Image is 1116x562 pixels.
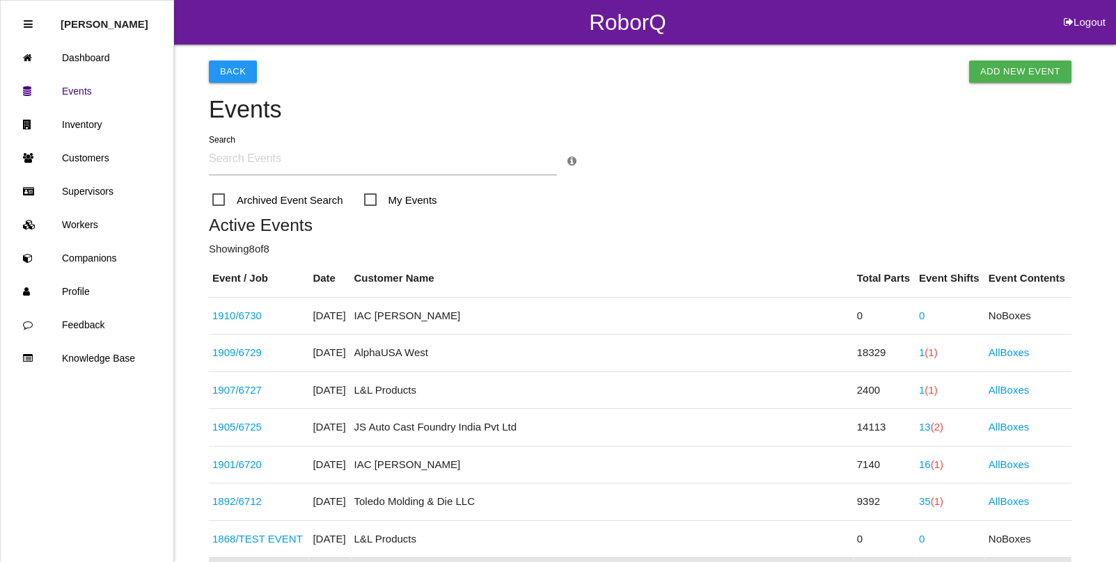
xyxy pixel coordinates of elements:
a: AllBoxes [989,346,1029,358]
td: L&L Products [351,371,854,409]
a: 0 [919,533,925,545]
th: Event / Job [209,260,309,297]
a: 13(2) [919,421,943,433]
td: No Boxes [985,520,1071,558]
th: Date [309,260,350,297]
a: Inventory [1,108,173,141]
span: Archived Event Search [212,191,343,209]
td: No Boxes [985,297,1071,335]
td: 0 [854,297,915,335]
a: Dashboard [1,41,173,74]
span: (2) [931,421,943,433]
a: Workers [1,208,173,241]
a: 35(1) [919,495,943,507]
td: [DATE] [309,520,350,558]
a: Add New Event [969,61,1071,83]
td: [DATE] [309,371,350,409]
label: Search [209,134,235,146]
button: Back [209,61,257,83]
a: Events [1,74,173,108]
a: 1868/TEST EVENT [212,533,303,545]
div: 8203J2B [212,308,306,324]
div: 10301666 [212,419,306,435]
td: 0 [854,520,915,558]
p: Rosie Blandino [61,8,148,30]
a: Profile [1,275,173,308]
th: Event Contents [985,260,1071,297]
div: 68427781AA; 68340793AA [212,494,306,510]
span: (1) [925,346,937,358]
div: LJ6B S279D81 AA (45063) [212,383,306,399]
span: (1) [925,384,937,396]
a: AllBoxes [989,495,1029,507]
h4: Events [209,97,1071,123]
td: [DATE] [309,446,350,483]
a: 1901/6720 [212,458,262,470]
th: Total Parts [854,260,915,297]
td: 18329 [854,335,915,372]
a: 1909/6729 [212,346,262,358]
td: [DATE] [309,409,350,447]
td: [DATE] [309,483,350,521]
div: S2066-00 [212,345,306,361]
a: AllBoxes [989,421,1029,433]
td: IAC [PERSON_NAME] [351,446,854,483]
td: [DATE] [309,297,350,335]
a: 1907/6727 [212,384,262,396]
span: My Events [364,191,437,209]
a: Companions [1,241,173,275]
td: 7140 [854,446,915,483]
a: 1905/6725 [212,421,262,433]
td: L&L Products [351,520,854,558]
a: Knowledge Base [1,342,173,375]
a: 1(1) [919,384,938,396]
a: 1910/6730 [212,310,262,321]
div: Close [24,8,33,41]
a: 0 [919,310,925,321]
div: PJ6B S045A76 AG3JA6 [212,457,306,473]
td: 9392 [854,483,915,521]
a: Supervisors [1,175,173,208]
td: JS Auto Cast Foundry India Pvt Ltd [351,409,854,447]
td: [DATE] [309,335,350,372]
th: Event Shifts [915,260,985,297]
a: Search Info [567,155,576,167]
td: 14113 [854,409,915,447]
p: Showing 8 of 8 [209,241,1071,257]
td: AlphaUSA West [351,335,854,372]
input: Search Events [209,143,557,175]
a: Customers [1,141,173,175]
td: Toledo Molding & Die LLC [351,483,854,521]
a: 1(1) [919,346,938,358]
div: TEST EVENT [212,531,306,547]
a: Feedback [1,308,173,342]
td: 2400 [854,371,915,409]
span: (1) [931,495,943,507]
span: (1) [931,458,943,470]
h5: Active Events [209,216,1071,234]
th: Customer Name [351,260,854,297]
a: AllBoxes [989,384,1029,396]
a: 1892/6712 [212,495,262,507]
a: AllBoxes [989,458,1029,470]
td: IAC [PERSON_NAME] [351,297,854,335]
a: 16(1) [919,458,943,470]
